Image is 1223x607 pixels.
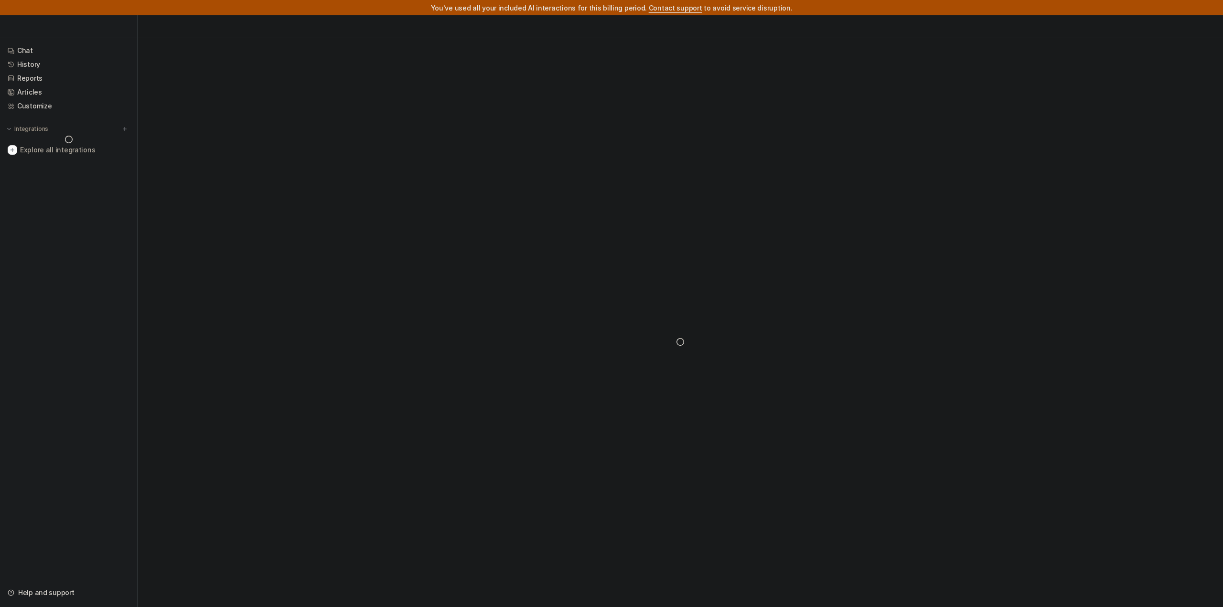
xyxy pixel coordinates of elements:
[20,142,129,158] span: Explore all integrations
[14,125,48,133] p: Integrations
[4,44,133,57] a: Chat
[121,126,128,132] img: menu_add.svg
[4,586,133,599] a: Help and support
[4,99,133,113] a: Customize
[4,124,51,134] button: Integrations
[4,72,133,85] a: Reports
[6,126,12,132] img: expand menu
[8,145,17,155] img: explore all integrations
[4,85,133,99] a: Articles
[4,143,133,157] a: Explore all integrations
[649,4,702,12] span: Contact support
[4,58,133,71] a: History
